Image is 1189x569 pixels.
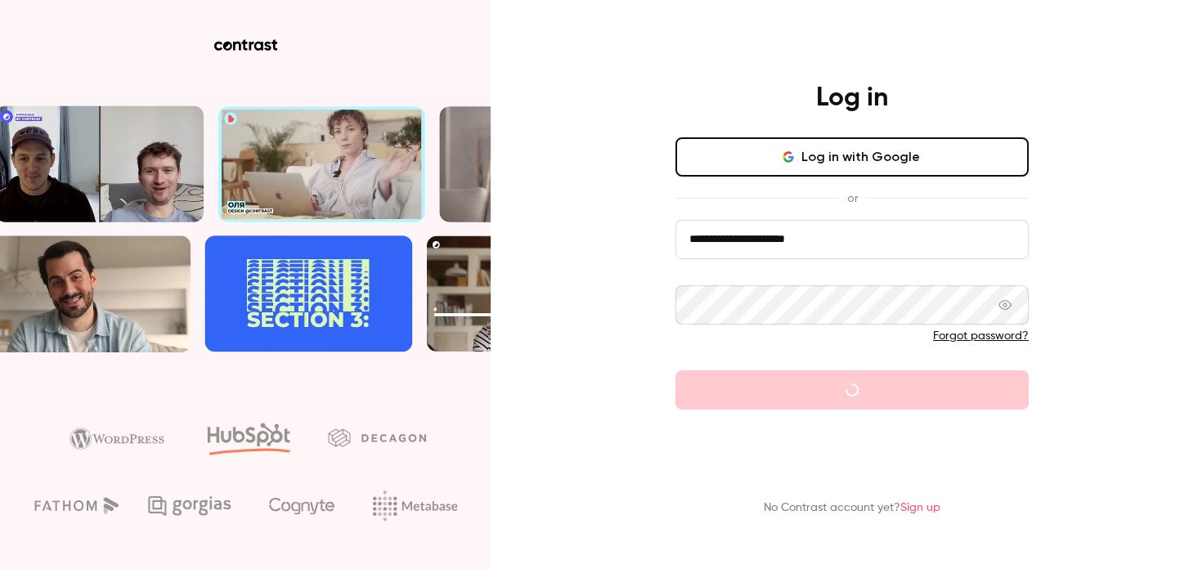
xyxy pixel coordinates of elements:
[328,428,426,446] img: decagon
[764,500,940,517] p: No Contrast account yet?
[933,330,1029,342] a: Forgot password?
[675,137,1029,177] button: Log in with Google
[839,190,866,207] span: or
[900,502,940,513] a: Sign up
[816,82,888,114] h4: Log in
